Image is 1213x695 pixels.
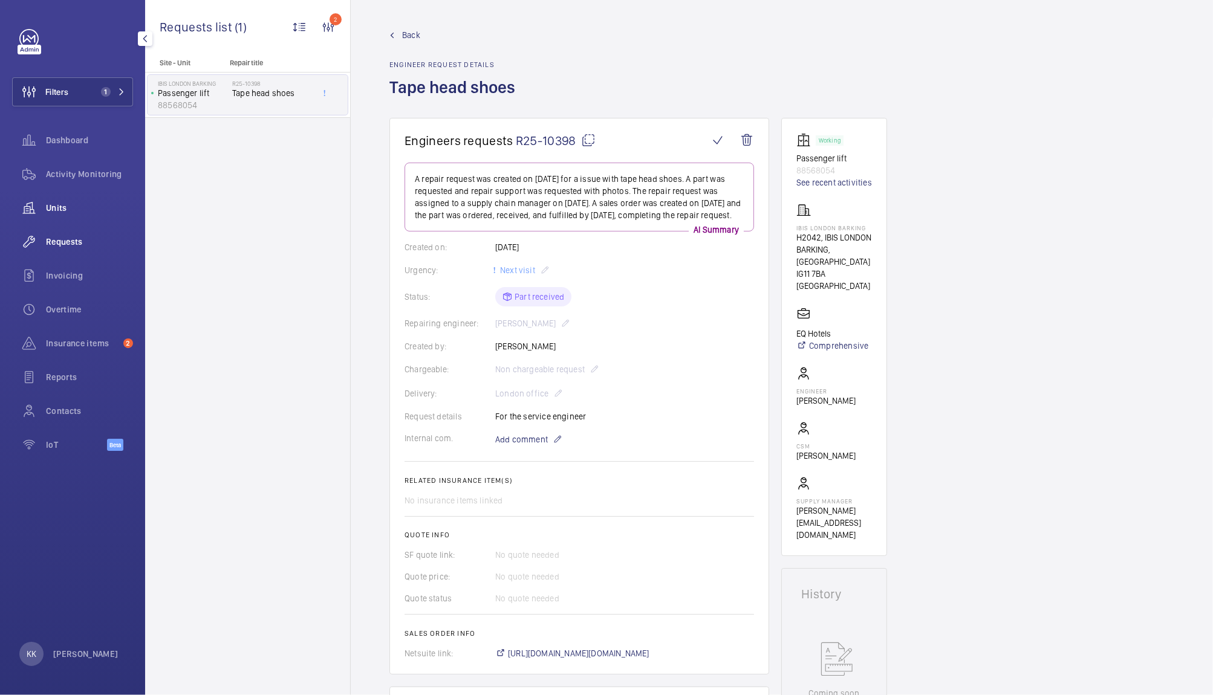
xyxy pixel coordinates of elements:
[46,439,107,451] span: IoT
[45,86,68,98] span: Filters
[230,59,310,67] p: Repair title
[405,629,754,638] h2: Sales order info
[46,134,133,146] span: Dashboard
[160,19,235,34] span: Requests list
[796,340,868,352] a: Comprehensive
[389,60,522,69] h2: Engineer request details
[796,231,872,268] p: H2042, IBIS LONDON BARKING, [GEOGRAPHIC_DATA]
[415,173,744,221] p: A repair request was created on [DATE] for a issue with tape head shoes. A part was requested and...
[796,442,856,450] p: CSM
[46,236,133,248] span: Requests
[516,133,596,148] span: R25-10398
[46,202,133,214] span: Units
[796,395,856,407] p: [PERSON_NAME]
[796,450,856,462] p: [PERSON_NAME]
[46,270,133,282] span: Invoicing
[101,87,111,97] span: 1
[232,87,312,99] span: Tape head shoes
[46,337,119,349] span: Insurance items
[796,133,816,147] img: elevator.svg
[145,59,225,67] p: Site - Unit
[12,77,133,106] button: Filters1
[53,648,119,660] p: [PERSON_NAME]
[46,371,133,383] span: Reports
[389,76,522,118] h1: Tape head shoes
[495,647,649,659] a: [URL][DOMAIN_NAME][DOMAIN_NAME]
[796,505,872,541] p: [PERSON_NAME][EMAIL_ADDRESS][DOMAIN_NAME]
[405,133,513,148] span: Engineers requests
[158,99,227,111] p: 88568054
[405,531,754,539] h2: Quote info
[46,405,133,417] span: Contacts
[796,268,872,292] p: IG11 7BA [GEOGRAPHIC_DATA]
[27,648,36,660] p: KK
[46,168,133,180] span: Activity Monitoring
[796,164,872,176] p: 88568054
[402,29,420,41] span: Back
[801,588,867,600] h1: History
[46,303,133,315] span: Overtime
[796,387,856,395] p: Engineer
[689,224,744,236] p: AI Summary
[405,476,754,485] h2: Related insurance item(s)
[796,497,872,505] p: Supply manager
[158,80,227,87] p: IBIS LONDON BARKING
[796,152,872,164] p: Passenger lift
[495,433,548,445] span: Add comment
[107,439,123,451] span: Beta
[158,87,227,99] p: Passenger lift
[123,338,133,348] span: 2
[819,138,841,143] p: Working
[796,328,868,340] p: EQ Hotels
[796,224,872,231] p: IBIS LONDON BARKING
[232,80,312,87] h2: R25-10398
[796,176,872,189] a: See recent activities
[508,647,649,659] span: [URL][DOMAIN_NAME][DOMAIN_NAME]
